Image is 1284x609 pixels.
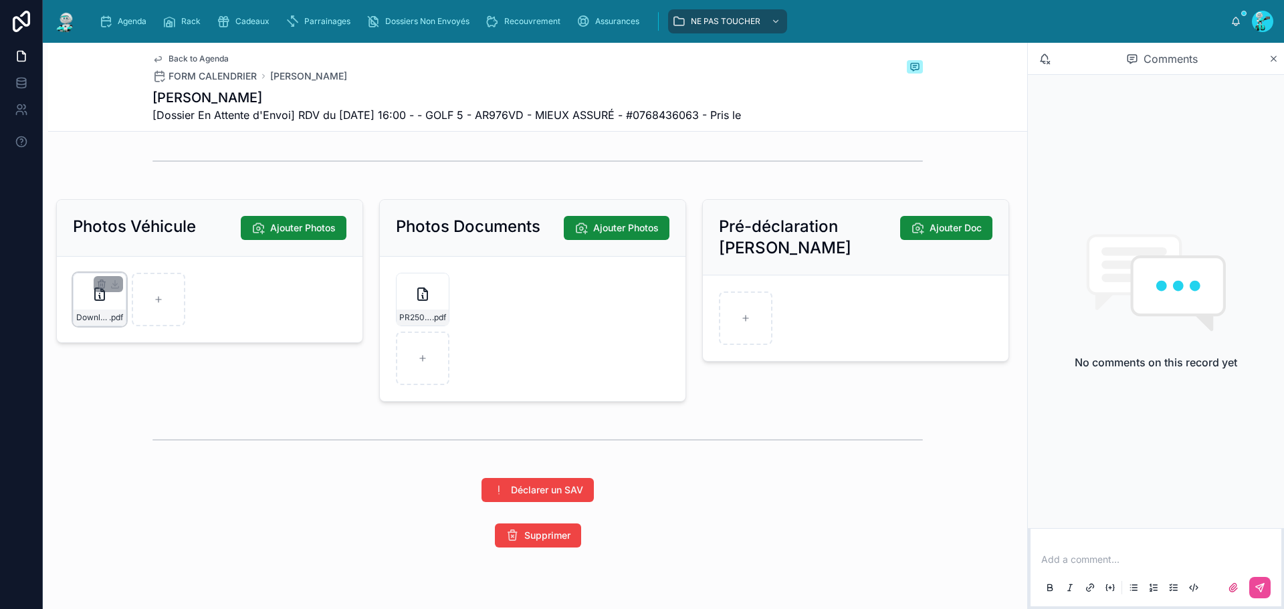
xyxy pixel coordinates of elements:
span: Back to Agenda [169,53,229,64]
span: Ajouter Doc [930,221,982,235]
h2: Photos Documents [396,216,540,237]
span: .pdf [109,312,123,323]
a: Dossiers Non Envoyés [362,9,479,33]
span: PR2508-1651 [399,312,432,323]
button: Ajouter Photos [564,216,669,240]
span: Parrainages [304,16,350,27]
span: Supprimer [524,529,570,542]
a: [PERSON_NAME] [270,70,347,83]
span: Ajouter Photos [593,221,659,235]
a: Cadeaux [213,9,279,33]
span: FORM CALENDRIER [169,70,257,83]
span: Ajouter Photos [270,221,336,235]
img: App logo [53,11,78,32]
span: Assurances [595,16,639,27]
span: Agenda [118,16,146,27]
button: Ajouter Photos [241,216,346,240]
button: Ajouter Doc [900,216,992,240]
span: Recouvrement [504,16,560,27]
span: DownloadDocuement [76,312,109,323]
h2: Photos Véhicule [73,216,196,237]
span: Dossiers Non Envoyés [385,16,469,27]
a: Parrainages [282,9,360,33]
h1: [PERSON_NAME] [152,88,741,107]
h2: No comments on this record yet [1075,354,1237,370]
div: scrollable content [88,7,1230,36]
span: .pdf [432,312,446,323]
button: Déclarer un SAV [481,478,594,502]
a: Recouvrement [481,9,570,33]
a: Agenda [95,9,156,33]
span: Cadeaux [235,16,270,27]
span: Déclarer un SAV [511,483,583,497]
a: Back to Agenda [152,53,229,64]
span: Rack [181,16,201,27]
a: NE PAS TOUCHER [668,9,787,33]
span: [Dossier En Attente d'Envoi] RDV du [DATE] 16:00 - - GOLF 5 - AR976VD - MIEUX ASSURÉ - #076843606... [152,107,741,123]
h2: Pré-déclaration [PERSON_NAME] [719,216,900,259]
a: Rack [158,9,210,33]
span: NE PAS TOUCHER [691,16,760,27]
span: Comments [1144,51,1198,67]
button: Supprimer [495,523,581,547]
a: Assurances [572,9,649,33]
a: FORM CALENDRIER [152,70,257,83]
